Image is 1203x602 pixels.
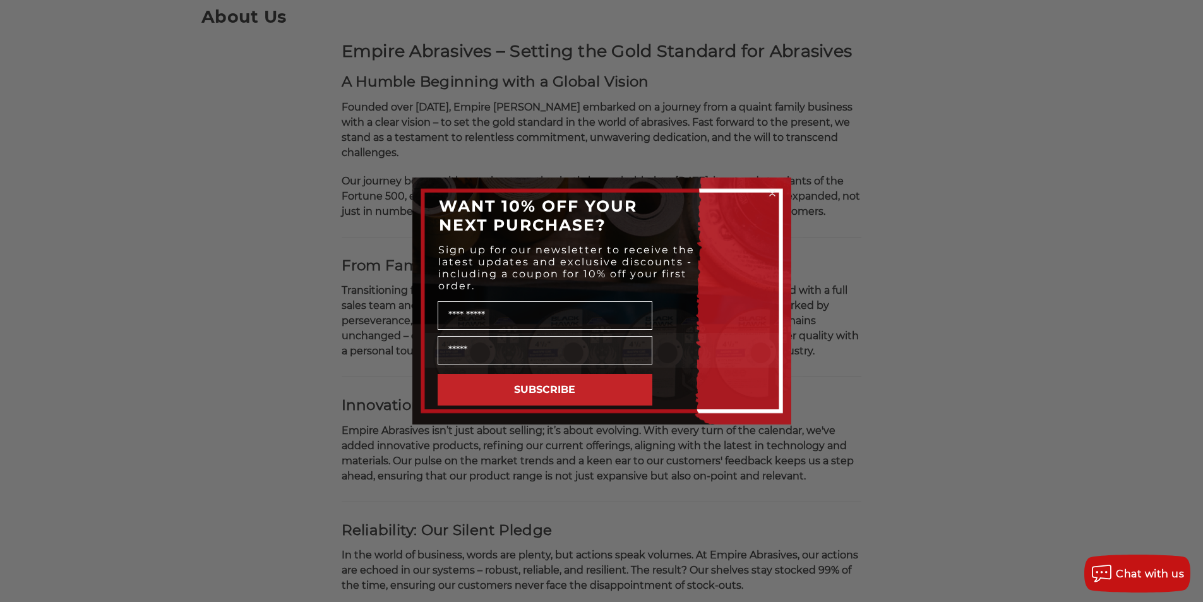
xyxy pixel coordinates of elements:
[766,187,779,200] button: Close dialog
[1116,568,1184,580] span: Chat with us
[1084,555,1190,593] button: Chat with us
[439,196,637,234] span: WANT 10% OFF YOUR NEXT PURCHASE?
[438,336,652,364] input: Email
[438,374,652,406] button: SUBSCRIBE
[438,244,695,292] span: Sign up for our newsletter to receive the latest updates and exclusive discounts - including a co...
